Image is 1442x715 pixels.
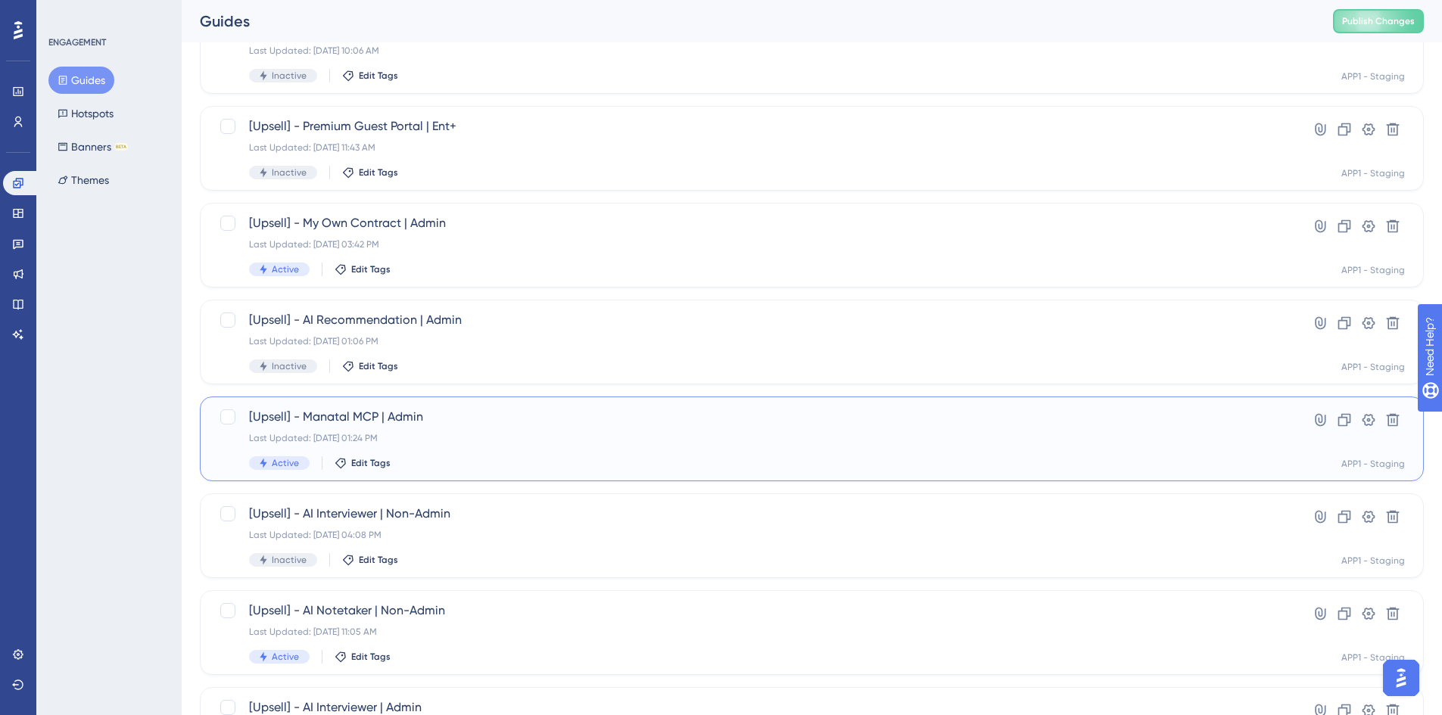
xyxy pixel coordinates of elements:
[1341,555,1405,567] div: APP1 - Staging
[48,67,114,94] button: Guides
[249,214,1254,232] span: [Upsell] - My Own Contract | Admin
[249,529,1254,541] div: Last Updated: [DATE] 04:08 PM
[342,166,398,179] button: Edit Tags
[249,311,1254,329] span: [Upsell] - AI Recommendation | Admin
[272,263,299,275] span: Active
[249,432,1254,444] div: Last Updated: [DATE] 01:24 PM
[359,554,398,566] span: Edit Tags
[48,36,106,48] div: ENGAGEMENT
[359,70,398,82] span: Edit Tags
[249,335,1254,347] div: Last Updated: [DATE] 01:06 PM
[342,360,398,372] button: Edit Tags
[249,408,1254,426] span: [Upsell] - Manatal MCP | Admin
[1341,458,1405,470] div: APP1 - Staging
[1341,70,1405,82] div: APP1 - Staging
[249,602,1254,620] span: [Upsell] - AI Notetaker | Non-Admin
[114,143,128,151] div: BETA
[1341,264,1405,276] div: APP1 - Staging
[1333,9,1424,33] button: Publish Changes
[48,133,137,160] button: BannersBETA
[200,11,1295,32] div: Guides
[249,238,1254,250] div: Last Updated: [DATE] 03:42 PM
[351,457,391,469] span: Edit Tags
[1341,651,1405,664] div: APP1 - Staging
[335,651,391,663] button: Edit Tags
[359,360,398,372] span: Edit Tags
[249,141,1254,154] div: Last Updated: [DATE] 11:43 AM
[249,505,1254,523] span: [Upsell] - AI Interviewer | Non-Admin
[1342,15,1415,27] span: Publish Changes
[249,626,1254,638] div: Last Updated: [DATE] 11:05 AM
[272,554,307,566] span: Inactive
[335,263,391,275] button: Edit Tags
[1341,361,1405,373] div: APP1 - Staging
[272,651,299,663] span: Active
[48,100,123,127] button: Hotspots
[342,554,398,566] button: Edit Tags
[249,117,1254,135] span: [Upsell] - Premium Guest Portal | Ent+
[272,457,299,469] span: Active
[249,45,1254,57] div: Last Updated: [DATE] 10:06 AM
[1341,167,1405,179] div: APP1 - Staging
[359,166,398,179] span: Edit Tags
[48,166,118,194] button: Themes
[272,166,307,179] span: Inactive
[36,4,95,22] span: Need Help?
[342,70,398,82] button: Edit Tags
[351,263,391,275] span: Edit Tags
[272,360,307,372] span: Inactive
[1378,655,1424,701] iframe: UserGuiding AI Assistant Launcher
[351,651,391,663] span: Edit Tags
[272,70,307,82] span: Inactive
[335,457,391,469] button: Edit Tags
